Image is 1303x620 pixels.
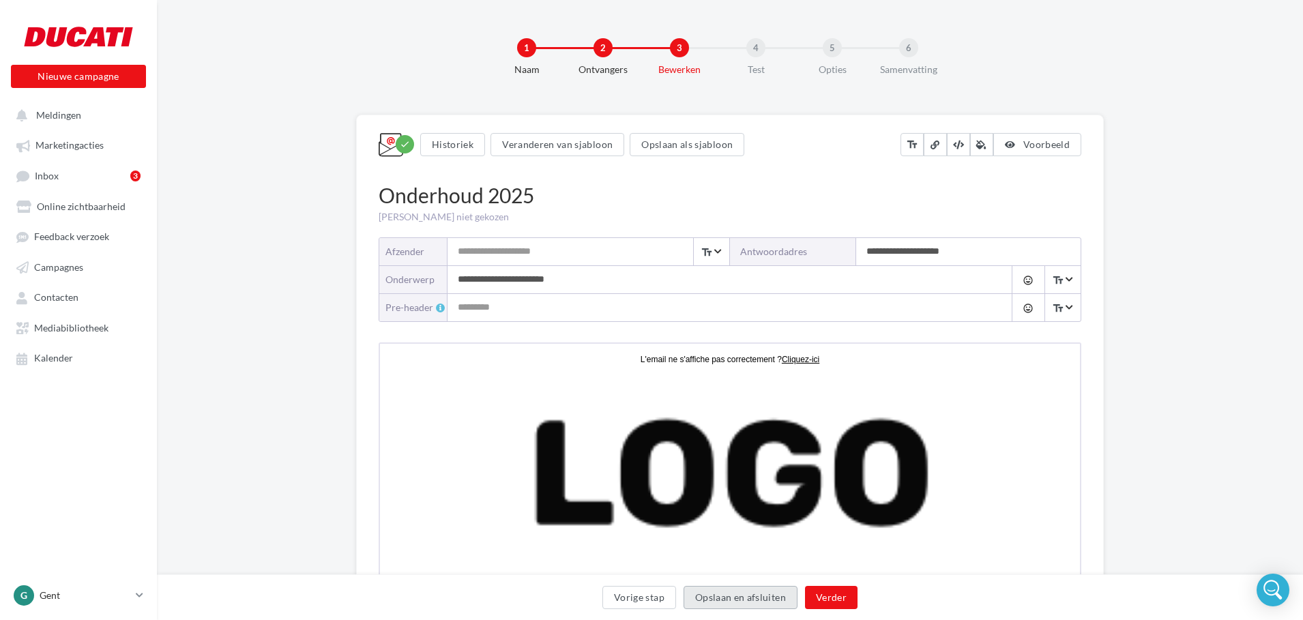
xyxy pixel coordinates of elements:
[312,514,387,525] a: Lorem ipsum ›
[8,132,149,157] a: Marketingacties
[34,322,108,334] span: Mediabibliotheek
[8,163,149,188] a: Inbox3
[823,38,842,57] div: 5
[993,133,1081,156] button: Voorbeeld
[491,133,624,156] button: Veranderen van sjabloon
[402,10,439,20] a: Cliquez-ici
[34,292,78,304] span: Contacten
[901,133,924,156] button: text_fields
[899,38,918,57] div: 6
[379,210,1081,224] div: [PERSON_NAME] niet gekozen
[295,461,389,473] u: Integer ullamcorper
[670,38,689,57] div: 3
[906,138,918,151] i: text_fields
[1023,138,1070,150] span: Voorbeeld
[483,63,570,76] div: Naam
[40,589,130,602] p: Gent
[8,284,149,309] a: Contacten
[1044,266,1080,293] span: Select box activate
[1044,294,1080,321] span: Select box activate
[1052,274,1064,287] i: text_fields
[34,261,83,273] span: Campagnes
[1023,303,1034,314] i: tag_faces
[8,315,149,340] a: Mediabibliotheek
[630,133,744,156] button: Opslaan als sjabloon
[594,38,613,57] div: 2
[385,245,437,259] div: Afzender
[34,353,73,364] span: Kalender
[865,63,952,76] div: Samenvatting
[559,63,647,76] div: Ontvangers
[261,11,402,20] span: L'email ne s'affiche pas correctement ?
[712,63,800,76] div: Test
[693,238,729,265] span: Select box activate
[701,246,713,259] i: text_fields
[295,462,389,473] a: Integer ullamcorper
[420,133,485,156] button: Historiek
[684,586,797,609] button: Opslaan en afsluiten
[517,38,536,57] div: 1
[8,224,149,248] a: Feedback verzoek
[145,232,555,360] img: img-full-width-THIN-600.jpg
[8,102,143,127] button: Meldingen
[396,135,414,153] div: Opgeslagen wijzigingen
[1012,266,1044,293] button: tag_faces
[1257,574,1289,606] div: Open Intercom Messenger
[1052,301,1064,315] i: text_fields
[156,374,293,391] strong: Lorem Ipsum Dolor
[402,11,439,20] u: Cliquez-ici
[35,140,104,151] span: Marketingacties
[385,273,437,286] div: onderwerp
[20,589,27,602] span: G
[156,402,537,450] span: Maecenas sed ante pellentesque, posuere leo id, eleifend dolor. Class aptent taciti sociosqu ad l...
[730,238,856,265] label: Antwoordadres
[379,181,1081,210] div: Onderhoud 2025
[156,461,295,473] span: Fusce aliget scelerique arcu.
[130,171,141,181] div: 3
[35,170,59,181] span: Inbox
[11,582,146,608] a: G Gent
[8,345,149,370] a: Kalender
[145,42,555,218] img: img-logo.png
[36,109,81,121] span: Meldingen
[805,586,858,609] button: Verder
[8,194,149,218] a: Online zichtbaarheid
[11,65,146,88] button: Nieuwe campagne
[385,301,448,314] div: Pre-header
[156,461,531,485] span: sagitis finibus. Fusce eros ex, ullamcorper vitae magna ut.
[1023,275,1034,286] i: tag_faces
[636,63,723,76] div: Bewerken
[34,231,109,243] span: Feedback verzoek
[8,254,149,279] a: Campagnes
[789,63,876,76] div: Opties
[400,139,410,149] i: check
[37,201,126,212] span: Online zichtbaarheid
[746,38,765,57] div: 4
[602,586,676,609] button: Vorige stap
[1012,294,1044,321] button: tag_faces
